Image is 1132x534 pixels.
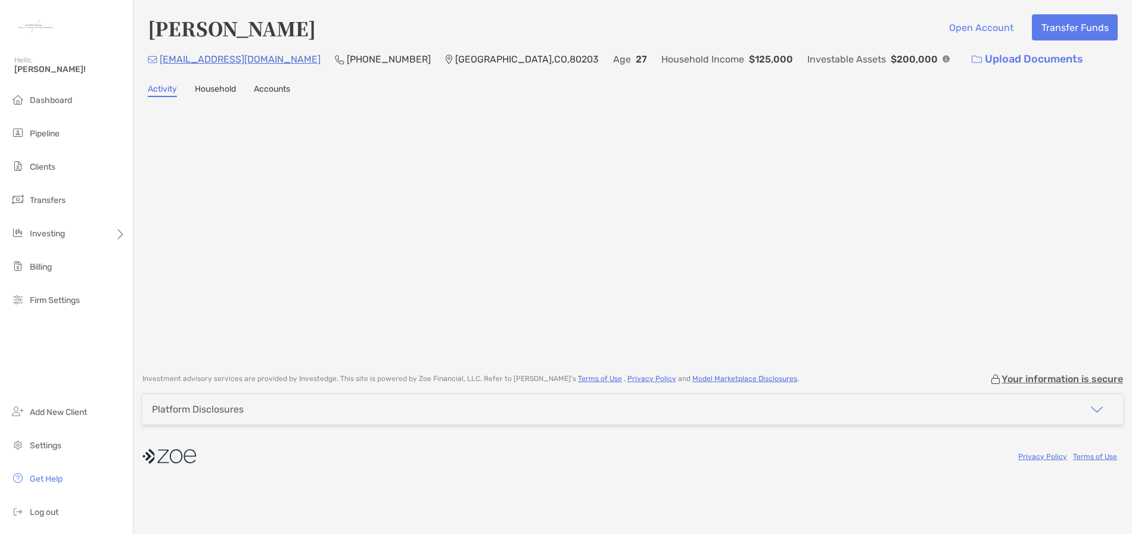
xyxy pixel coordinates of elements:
[1032,14,1118,40] button: Transfer Funds
[891,52,938,67] p: $200,000
[11,226,25,240] img: investing icon
[30,195,66,205] span: Transfers
[30,407,87,417] span: Add New Client
[30,129,60,139] span: Pipeline
[11,126,25,140] img: pipeline icon
[692,374,797,383] a: Model Marketplace Disclosures
[1018,452,1067,461] a: Privacy Policy
[11,92,25,107] img: dashboard icon
[11,404,25,419] img: add_new_client icon
[943,55,950,63] img: Info Icon
[627,374,676,383] a: Privacy Policy
[148,84,177,97] a: Activity
[636,52,647,67] p: 27
[195,84,236,97] a: Household
[940,14,1022,40] button: Open Account
[335,55,344,64] img: Phone Icon
[254,84,290,97] a: Accounts
[661,52,744,67] p: Household Income
[142,443,196,470] img: company logo
[11,192,25,207] img: transfers icon
[11,438,25,452] img: settings icon
[142,374,799,383] p: Investment advisory services are provided by Investedge . This site is powered by Zoe Financial, ...
[160,52,321,67] p: [EMAIL_ADDRESS][DOMAIN_NAME]
[30,162,55,172] span: Clients
[152,404,244,415] div: Platform Disclosures
[30,507,58,517] span: Log out
[14,64,126,74] span: [PERSON_NAME]!
[30,95,72,105] span: Dashboard
[30,229,65,239] span: Investing
[11,259,25,273] img: billing icon
[11,292,25,307] img: firm-settings icon
[11,159,25,173] img: clients icon
[1073,452,1117,461] a: Terms of Use
[445,55,453,64] img: Location Icon
[964,46,1091,72] a: Upload Documents
[807,52,886,67] p: Investable Assets
[347,52,431,67] p: [PHONE_NUMBER]
[972,55,982,64] img: button icon
[1090,402,1104,417] img: icon arrow
[148,14,316,42] h4: [PERSON_NAME]
[148,56,157,63] img: Email Icon
[11,504,25,519] img: logout icon
[30,262,52,272] span: Billing
[30,295,80,305] span: Firm Settings
[1002,373,1123,385] p: Your information is secure
[11,471,25,485] img: get-help icon
[455,52,599,67] p: [GEOGRAPHIC_DATA] , CO , 80203
[14,5,57,48] img: Zoe Logo
[578,374,622,383] a: Terms of Use
[613,52,631,67] p: Age
[30,474,63,484] span: Get Help
[30,441,61,451] span: Settings
[749,52,793,67] p: $125,000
